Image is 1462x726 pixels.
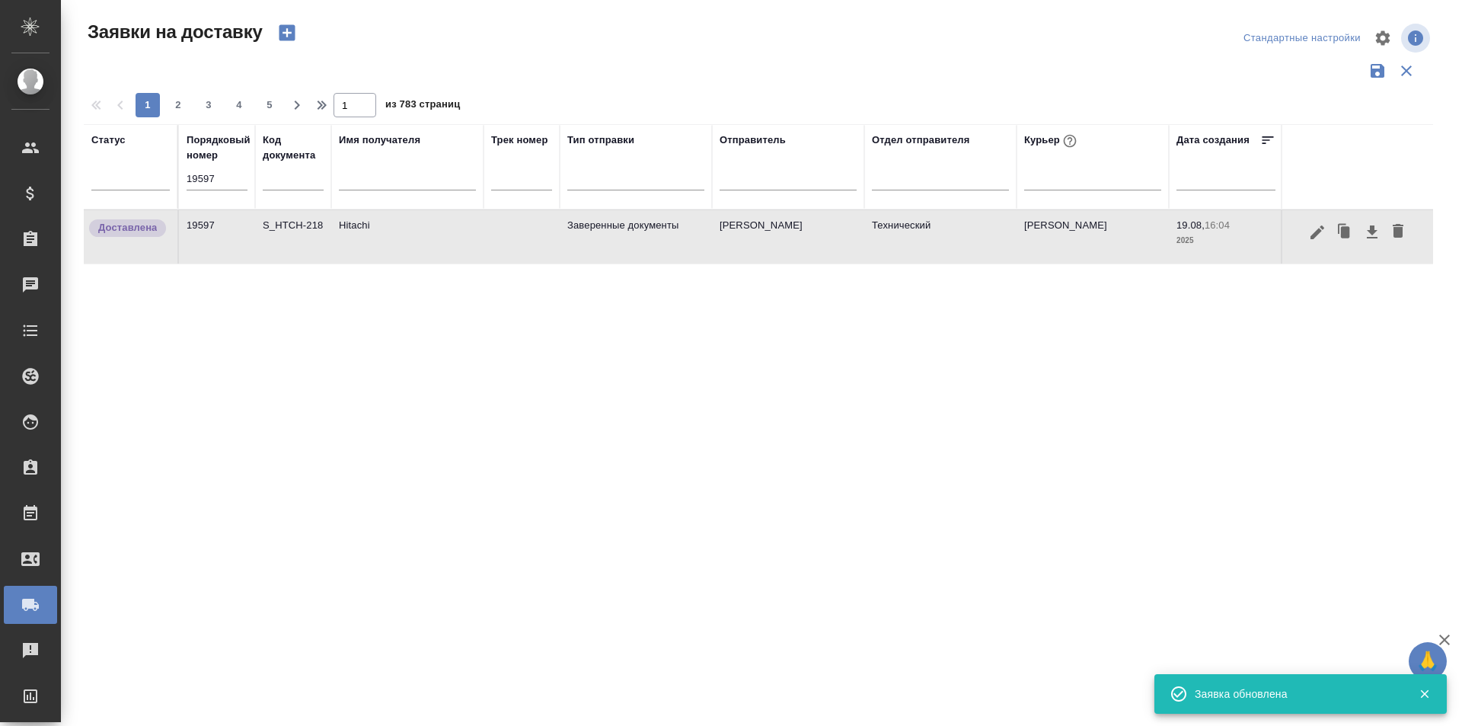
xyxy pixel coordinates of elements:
button: Сбросить фильтры [1392,56,1421,85]
p: Доставлена [98,220,157,235]
button: Создать [269,20,305,46]
td: Технический [864,210,1017,264]
button: Скачать [1359,218,1385,247]
span: Настроить таблицу [1365,20,1401,56]
span: 3 [196,98,221,113]
td: [PERSON_NAME] [1017,210,1169,264]
button: Редактировать [1304,218,1330,247]
span: Заявки на доставку [84,20,263,44]
div: split button [1240,27,1365,50]
p: 19.08, [1176,219,1205,231]
span: 4 [227,98,251,113]
span: Посмотреть информацию [1401,24,1433,53]
p: 16:04 [1205,219,1230,231]
td: Заверенные документы [560,210,712,264]
div: Заявка обновлена [1195,686,1396,702]
button: 5 [257,93,282,117]
div: Документы доставлены, фактическая дата доставки проставиться автоматически [88,218,170,238]
span: 5 [257,98,282,113]
td: Hitachi [331,210,484,264]
button: 3 [196,93,221,117]
button: При выборе курьера статус заявки автоматически поменяется на «Принята» [1060,131,1080,151]
div: Курьер [1024,131,1080,151]
button: 2 [166,93,190,117]
td: S_HTCH-218 [255,210,331,264]
button: 4 [227,93,251,117]
p: 2025 [1176,233,1275,248]
span: из 783 страниц [385,95,460,117]
button: Закрыть [1409,687,1440,701]
td: [PERSON_NAME] [712,210,864,264]
div: Код документа [263,133,324,163]
div: Отправитель [720,133,786,148]
div: Имя получателя [339,133,420,148]
div: Дата создания [1176,133,1250,148]
button: 🙏 [1409,642,1447,680]
div: Трек номер [491,133,548,148]
td: 19597 [179,210,255,264]
div: Статус [91,133,126,148]
div: Порядковый номер [187,133,251,163]
div: Тип отправки [567,133,634,148]
span: 2 [166,98,190,113]
button: Сохранить фильтры [1363,56,1392,85]
span: 🙏 [1415,645,1441,677]
div: Отдел отправителя [872,133,969,148]
button: Удалить [1385,218,1411,247]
